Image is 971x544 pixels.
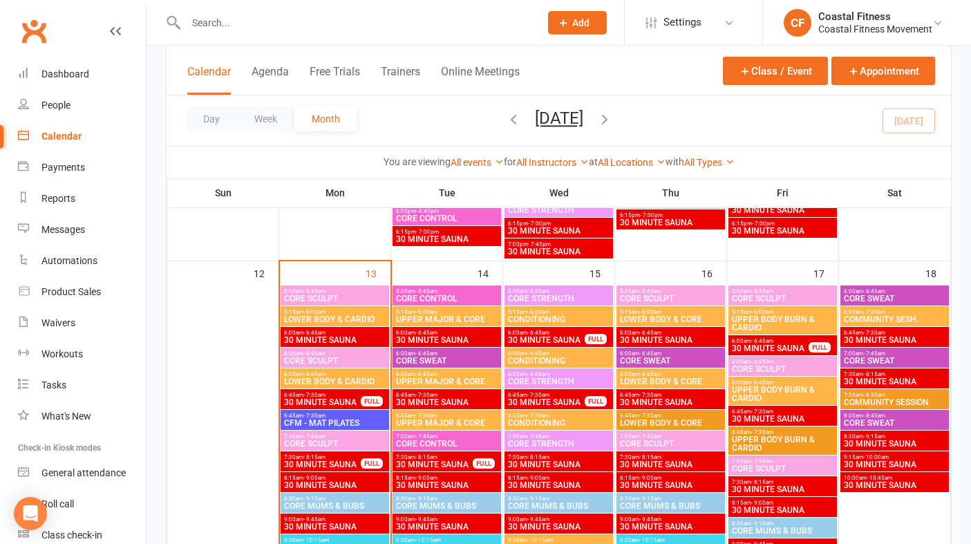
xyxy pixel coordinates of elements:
[395,481,498,489] span: 30 MINUTE SAUNA
[507,440,610,448] span: CORE STRENGTH
[303,454,326,460] span: - 8:15am
[303,288,326,294] span: - 5:45am
[843,377,946,386] span: 30 MINUTE SAUNA
[17,14,51,48] a: Clubworx
[415,371,437,377] span: - 6:45am
[283,330,386,336] span: 6:00am
[666,156,684,167] strong: with
[843,440,946,448] span: 30 MINUTE SAUNA
[731,315,834,332] span: UPPER BODY BURN & CARDIO
[395,433,498,440] span: 7:00am
[751,429,773,435] span: - 7:30am
[585,334,607,344] div: FULL
[843,336,946,344] span: 30 MINUTE SAUNA
[843,294,946,303] span: CORE SWEAT
[639,516,661,523] span: - 9:45am
[843,413,946,419] span: 8:00am
[41,162,85,173] div: Payments
[384,156,451,167] strong: You are viewing
[167,178,279,207] th: Sun
[731,206,834,214] span: 30 MINUTE SAUNA
[731,379,834,386] span: 6:00am
[41,224,85,235] div: Messages
[310,65,360,95] button: Free Trials
[590,261,614,284] div: 15
[818,10,932,23] div: Coastal Fitness
[303,371,326,377] span: - 6:45am
[619,516,722,523] span: 9:00am
[279,178,391,207] th: Mon
[619,294,722,303] span: CORE SCULPT
[751,288,773,294] span: - 5:45am
[925,261,950,284] div: 18
[366,261,390,284] div: 13
[527,496,549,502] span: - 9:15am
[395,419,498,427] span: UPPER MAJOR & CORE
[415,413,437,419] span: - 7:30am
[843,419,946,427] span: CORE SWEAT
[283,392,361,398] span: 6:45am
[619,309,722,315] span: 5:15am
[395,235,498,243] span: 30 MINUTE SAUNA
[395,398,498,406] span: 30 MINUTE SAUNA
[303,350,326,357] span: - 6:45am
[639,496,661,502] span: - 9:15am
[395,309,498,315] span: 5:15am
[361,458,383,469] div: FULL
[619,475,722,481] span: 8:15am
[639,475,661,481] span: - 9:00am
[751,379,773,386] span: - 6:45am
[751,409,773,415] span: - 7:30am
[507,392,585,398] span: 6:45am
[663,7,701,38] span: Settings
[527,454,549,460] span: - 8:15am
[516,157,589,168] a: All Instructors
[619,496,722,502] span: 8:30am
[809,342,831,353] div: FULL
[751,338,773,344] span: - 6:45am
[619,357,722,365] span: CORE SWEAT
[863,330,885,336] span: - 7:30am
[527,475,549,481] span: - 9:00am
[535,109,583,128] button: [DATE]
[639,288,661,294] span: - 5:45am
[507,221,610,227] span: 6:15pm
[639,413,661,419] span: - 7:30am
[507,247,610,256] span: 30 MINUTE SAUNA
[18,214,146,245] a: Messages
[751,309,773,315] span: - 6:00am
[751,479,773,485] span: - 8:15am
[731,485,834,494] span: 30 MINUTE SAUNA
[395,350,498,357] span: 6:00am
[731,309,834,315] span: 5:15am
[18,489,146,520] a: Roll call
[572,17,590,28] span: Add
[619,315,722,323] span: LOWER BODY & CORE
[731,409,834,415] span: 6:45am
[41,379,66,391] div: Tasks
[507,433,610,440] span: 7:00am
[731,415,834,423] span: 30 MINUTE SAUNA
[507,496,610,502] span: 8:30am
[619,350,722,357] span: 6:00am
[41,498,74,509] div: Roll call
[507,288,610,294] span: 5:00am
[18,152,146,183] a: Payments
[441,65,520,95] button: Online Meetings
[507,419,610,427] span: CONDITIONING
[619,392,722,398] span: 6:45am
[863,350,885,357] span: - 7:45am
[619,398,722,406] span: 30 MINUTE SAUNA
[619,419,722,427] span: LOWER BODY & CORE
[528,221,551,227] span: - 7:00pm
[751,458,773,465] span: - 7:45am
[843,315,946,323] span: COMMUNITY SESH.
[283,419,386,427] span: CFM - MAT PILATES
[527,350,549,357] span: - 6:45am
[303,516,326,523] span: - 9:45am
[843,398,946,406] span: COMMUNITY SESSION
[751,520,773,527] span: - 9:15am
[283,475,386,481] span: 8:15am
[619,336,722,344] span: 30 MINUTE SAUNA
[507,309,610,315] span: 5:15am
